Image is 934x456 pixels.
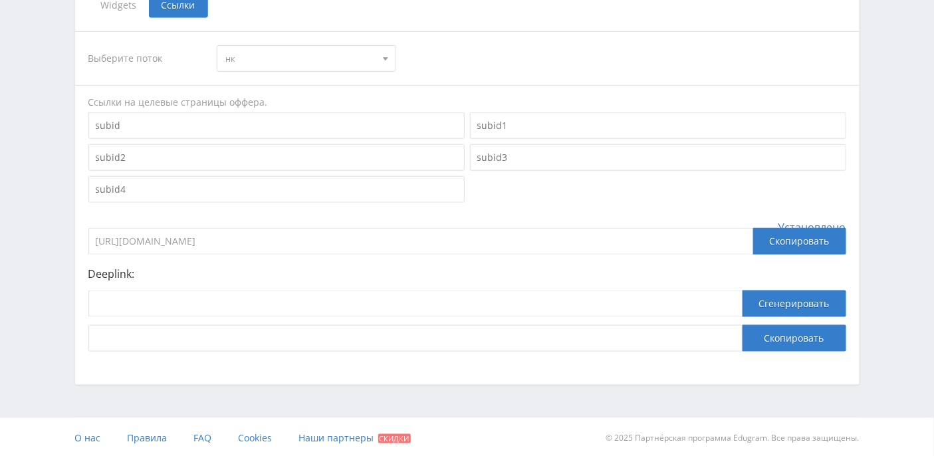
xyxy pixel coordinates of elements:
span: Установлено [778,221,846,233]
span: Cookies [239,431,273,444]
button: Сгенерировать [743,290,846,317]
div: Скопировать [753,228,846,255]
input: subid4 [88,176,465,203]
p: Deeplink: [88,268,846,280]
span: Скидки [378,434,411,443]
div: Выберите поток [88,45,204,72]
button: Скопировать [743,325,846,352]
span: Наши партнеры [299,431,374,444]
span: FAQ [194,431,212,444]
span: Правила [128,431,168,444]
input: subid2 [88,144,465,171]
span: нк [225,46,376,71]
span: О нас [75,431,101,444]
input: subid3 [470,144,846,171]
input: subid1 [470,112,846,139]
input: subid [88,112,465,139]
div: Ссылки на целевые страницы оффера. [88,96,846,109]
